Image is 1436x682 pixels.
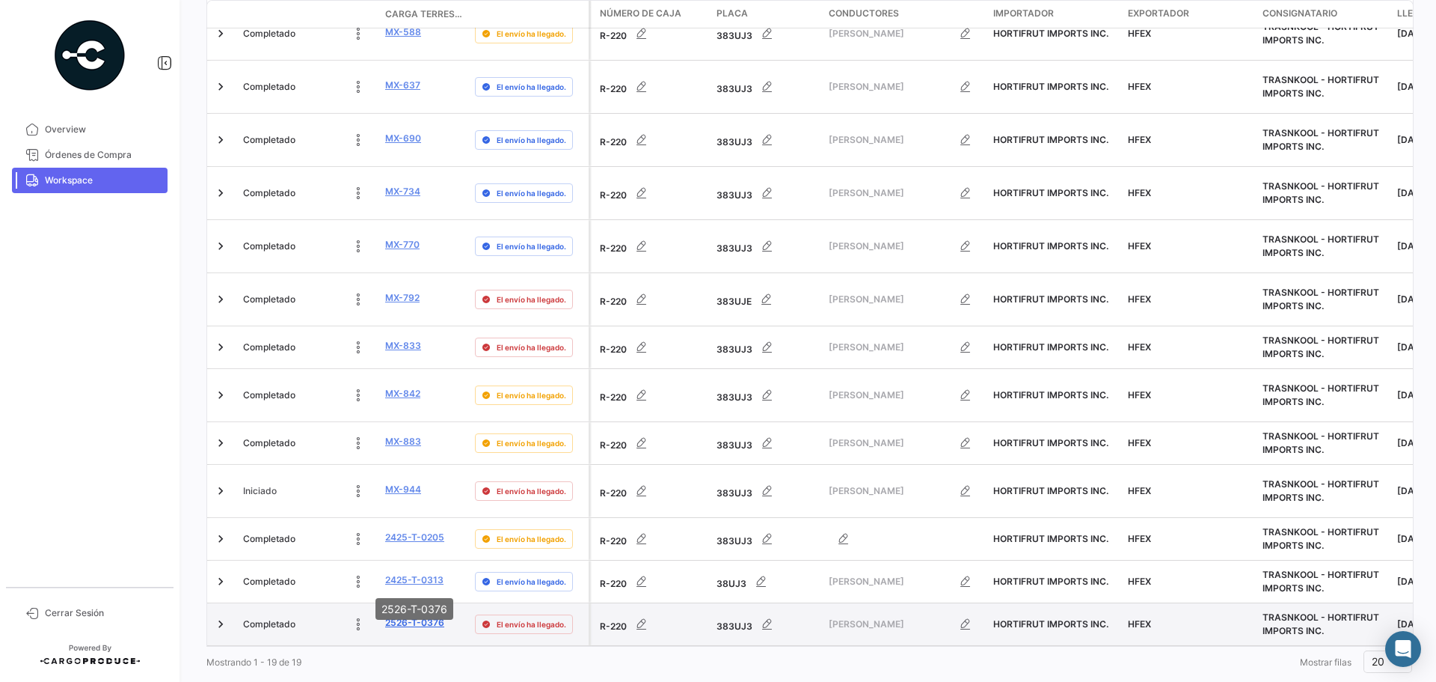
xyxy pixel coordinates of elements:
div: 383UJ3 [717,125,817,155]
span: HORTIFRUT IMPORTS INC. [993,437,1108,448]
div: R-220 [600,72,705,102]
a: Expand/Collapse Row [213,186,228,201]
span: TRASNKOOL - HORTIFRUT IMPORTS INC. [1262,383,1379,407]
div: R-220 [600,19,705,49]
span: [PERSON_NAME] [829,436,951,450]
span: El envío ha llegado. [497,28,566,40]
span: Importador [993,7,1054,20]
a: Expand/Collapse Row [213,617,228,632]
a: MX-944 [385,483,421,496]
span: Cerrar Sesión [45,606,162,620]
a: Expand/Collapse Row [213,484,228,499]
span: El envío ha llegado. [497,341,566,353]
span: HFEX [1128,81,1151,92]
span: HFEX [1128,485,1151,496]
span: El envío ha llegado. [497,389,566,401]
span: El envío ha llegado. [497,576,566,588]
div: R-220 [600,231,705,261]
span: Completado [243,240,295,253]
span: TRASNKOOL - HORTIFRUT IMPORTS INC. [1262,478,1379,503]
span: TRASNKOOL - HORTIFRUT IMPORTS INC. [1262,612,1379,636]
a: Expand/Collapse Row [213,133,228,147]
div: 383UJ3 [717,178,817,208]
span: HORTIFRUT IMPORTS INC. [993,134,1108,145]
span: Completado [243,80,295,94]
span: [PERSON_NAME] [829,484,951,498]
div: 383UJE [717,284,817,314]
div: R-220 [600,178,705,208]
span: HFEX [1128,240,1151,252]
div: 383UJ3 [717,19,817,49]
div: R-220 [600,125,705,155]
span: Overview [45,123,162,136]
span: HFEX [1128,618,1151,630]
a: Expand/Collapse Row [213,292,228,307]
span: TRASNKOOL - HORTIFRUT IMPORTS INC. [1262,430,1379,455]
span: El envío ha llegado. [497,437,566,449]
span: TRASNKOOL - HORTIFRUT IMPORTS INC. [1262,526,1379,551]
span: Completado [243,618,295,631]
span: Completado [243,27,295,40]
a: Expand/Collapse Row [213,340,228,355]
span: El envío ha llegado. [497,240,566,252]
span: El envío ha llegado. [497,533,566,545]
div: 383UJ3 [717,609,817,639]
span: El envío ha llegado. [497,134,566,146]
span: HORTIFRUT IMPORTS INC. [993,576,1108,587]
span: [PERSON_NAME] [829,80,951,94]
div: 383UJ3 [717,476,817,506]
a: MX-588 [385,25,421,39]
span: Completado [243,293,295,306]
div: 2526-T-0376 [375,598,453,620]
datatable-header-cell: Consignatario [1256,1,1391,28]
div: Abrir Intercom Messenger [1385,631,1421,667]
a: Overview [12,117,168,142]
span: TRASNKOOL - HORTIFRUT IMPORTS INC. [1262,287,1379,311]
span: HORTIFRUT IMPORTS INC. [993,341,1108,353]
span: Completado [243,389,295,402]
span: HORTIFRUT IMPORTS INC. [993,293,1108,305]
span: [PERSON_NAME] [829,618,951,631]
span: [PERSON_NAME] [829,575,951,588]
span: [PERSON_NAME] [829,341,951,354]
div: 383UJ3 [717,332,817,362]
span: HORTIFRUT IMPORTS INC. [993,618,1108,630]
span: Consignatario [1262,7,1337,20]
a: MX-734 [385,185,420,198]
datatable-header-cell: Exportador [1122,1,1256,28]
span: [PERSON_NAME] [829,27,951,40]
span: Completado [243,436,295,450]
span: El envío ha llegado. [497,293,566,305]
div: 38UJ3 [717,567,817,597]
div: 383UJ3 [717,231,817,261]
span: TRASNKOOL - HORTIFRUT IMPORTS INC. [1262,127,1379,152]
span: HORTIFRUT IMPORTS INC. [993,81,1108,92]
a: MX-883 [385,435,421,448]
span: HFEX [1128,28,1151,39]
span: HFEX [1128,576,1151,587]
span: Órdenes de Compra [45,148,162,162]
span: TRASNKOOL - HORTIFRUT IMPORTS INC. [1262,180,1379,205]
span: Mostrando 1 - 19 de 19 [206,657,301,668]
a: MX-690 [385,132,421,145]
span: Carga Terrestre # [385,7,463,21]
span: [PERSON_NAME] [829,240,951,253]
datatable-header-cell: Estado [237,8,379,20]
a: Órdenes de Compra [12,142,168,168]
datatable-header-cell: Conductores [823,1,987,28]
a: MX-842 [385,387,420,401]
a: MX-637 [385,79,420,92]
span: HFEX [1128,187,1151,198]
span: Número de Caja [600,7,681,20]
span: Mostrar filas [1300,657,1351,668]
span: El envío ha llegado. [497,618,566,630]
a: Expand/Collapse Row [213,388,228,403]
a: Expand/Collapse Row [213,574,228,589]
span: TRASNKOOL - HORTIFRUT IMPORTS INC. [1262,335,1379,359]
span: HFEX [1128,437,1151,448]
span: [PERSON_NAME] [829,186,951,200]
span: [PERSON_NAME] [829,133,951,147]
div: 383UJ3 [717,380,817,410]
div: R-220 [600,476,705,506]
div: R-220 [600,380,705,410]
